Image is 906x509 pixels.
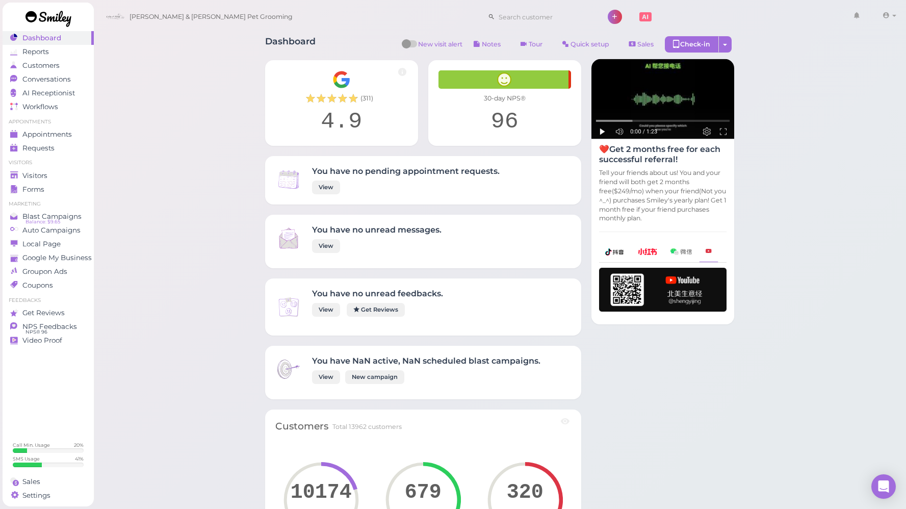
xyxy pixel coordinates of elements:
[3,169,94,183] a: Visitors
[312,181,340,194] a: View
[22,309,65,317] span: Get Reviews
[22,253,92,262] span: Google My Business
[22,336,62,345] span: Video Proof
[332,422,402,431] div: Total 13962 customers
[22,34,61,42] span: Dashboard
[275,225,302,251] img: Inbox
[638,248,657,255] img: xhs-786d23addd57f6a2be217d5a65f4ab6b.png
[22,171,47,180] span: Visitors
[347,303,405,317] a: Get Reviews
[13,455,40,462] div: SMS Usage
[3,31,94,45] a: Dashboard
[275,420,328,434] div: Customers
[599,268,727,312] img: youtube-h-92280983ece59b2848f85fc261e8ffad.png
[3,251,94,265] a: Google My Business
[312,370,340,384] a: View
[275,294,302,320] img: Inbox
[605,248,625,256] img: douyin-2727e60b7b0d5d1bbe969c21619e8014.png
[3,210,94,223] a: Blast Campaigns Balance: $9.65
[465,36,509,53] button: Notes
[22,185,44,194] span: Forms
[312,239,340,253] a: View
[312,166,500,176] h4: You have no pending appointment requests.
[332,70,351,89] img: Google__G__Logo-edd0e34f60d7ca4a2f4ece79cff21ae3.svg
[3,278,94,292] a: Coupons
[3,86,94,100] a: AI Receptionist
[345,370,404,384] a: New campaign
[3,237,94,251] a: Local Page
[265,36,316,55] h1: Dashboard
[3,183,94,196] a: Forms
[22,103,58,111] span: Workflows
[22,477,40,486] span: Sales
[22,130,72,139] span: Appointments
[3,223,94,237] a: Auto Campaigns
[22,89,75,97] span: AI Receptionist
[418,40,462,55] span: New visit alert
[312,356,540,366] h4: You have NaN active, NaN scheduled blast campaigns.
[312,303,340,317] a: View
[25,328,47,336] span: NPS® 96
[312,289,443,298] h4: You have no unread feedbacks.
[554,36,618,53] a: Quick setup
[22,226,81,235] span: Auto Campaigns
[3,141,94,155] a: Requests
[75,455,84,462] div: 41 %
[665,36,719,53] div: Check-in
[512,36,551,53] a: Tour
[22,267,67,276] span: Groupon Ads
[22,212,82,221] span: Blast Campaigns
[275,356,302,383] img: Inbox
[275,108,408,136] div: 4.9
[13,442,50,448] div: Call Min. Usage
[599,144,727,164] h4: ❤️Get 2 months free for each successful referral!
[3,475,94,489] a: Sales
[25,218,60,226] span: Balance: $9.65
[871,474,896,499] div: Open Intercom Messenger
[275,166,302,193] img: Inbox
[3,159,94,166] li: Visitors
[22,47,49,56] span: Reports
[3,297,94,304] li: Feedbacks
[3,306,94,320] a: Get Reviews
[3,72,94,86] a: Conversations
[22,281,53,290] span: Coupons
[3,100,94,114] a: Workflows
[22,61,60,70] span: Customers
[22,240,61,248] span: Local Page
[22,322,77,331] span: NPS Feedbacks
[591,59,734,139] img: AI receptionist
[22,75,71,84] span: Conversations
[3,118,94,125] li: Appointments
[637,40,654,48] span: Sales
[312,225,442,235] h4: You have no unread messages.
[3,334,94,347] a: Video Proof
[438,108,571,136] div: 96
[74,442,84,448] div: 20 %
[670,248,692,255] img: wechat-a99521bb4f7854bbf8f190d1356e2cdb.png
[3,200,94,208] li: Marketing
[3,320,94,334] a: NPS Feedbacks NPS® 96
[438,94,571,103] div: 30-day NPS®
[22,144,55,152] span: Requests
[3,489,94,502] a: Settings
[3,128,94,141] a: Appointments
[22,491,50,500] span: Settings
[599,168,727,223] p: Tell your friends about us! You and your friend will both get 2 months free($249/mo) when your fr...
[130,3,293,31] span: [PERSON_NAME] & [PERSON_NAME] Pet Grooming
[3,265,94,278] a: Groupon Ads
[3,59,94,72] a: Customers
[620,36,662,53] a: Sales
[3,45,94,59] a: Reports
[495,9,594,25] input: Search customer
[360,94,373,103] span: ( 311 )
